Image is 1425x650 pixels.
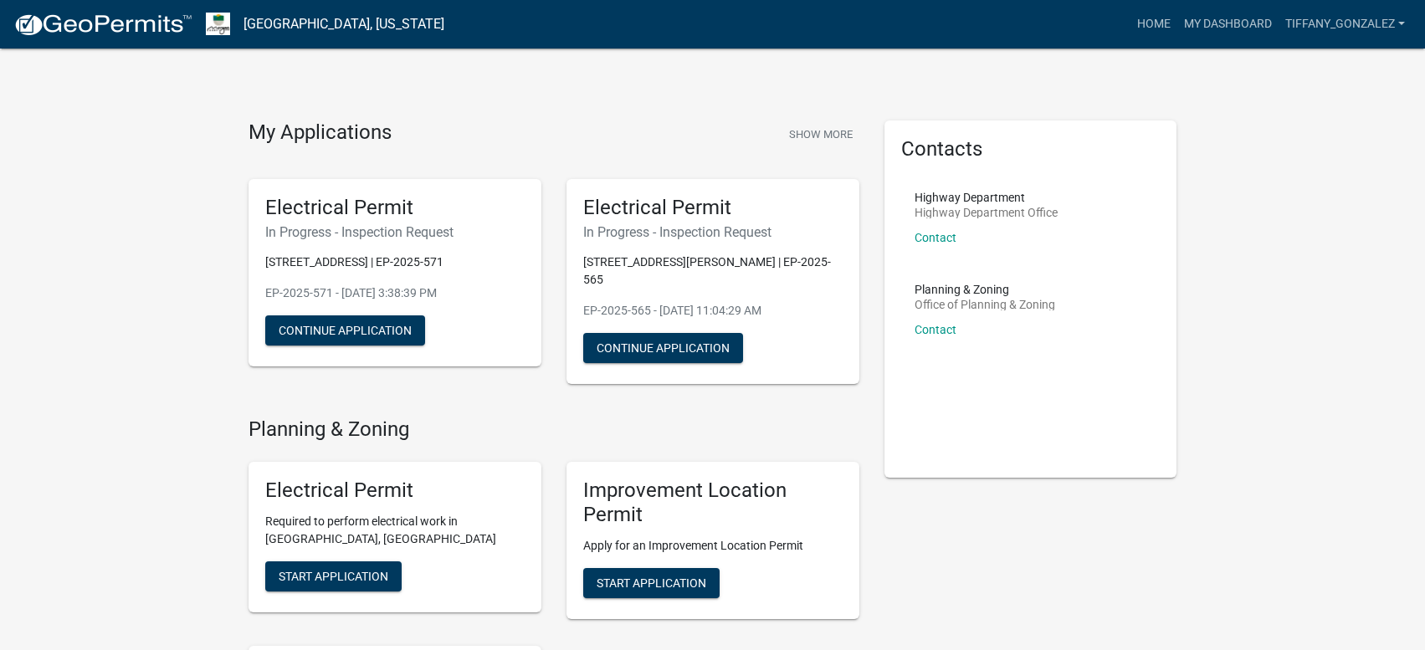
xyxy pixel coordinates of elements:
[583,333,743,363] button: Continue Application
[206,13,230,35] img: Morgan County, Indiana
[1177,8,1279,40] a: My Dashboard
[915,323,956,336] a: Contact
[265,284,525,302] p: EP-2025-571 - [DATE] 3:38:39 PM
[265,196,525,220] h5: Electrical Permit
[583,302,843,320] p: EP-2025-565 - [DATE] 11:04:29 AM
[583,479,843,527] h5: Improvement Location Permit
[583,224,843,240] h6: In Progress - Inspection Request
[265,561,402,591] button: Start Application
[915,192,1058,203] p: Highway Department
[583,568,720,598] button: Start Application
[915,207,1058,218] p: Highway Department Office
[265,253,525,271] p: [STREET_ADDRESS] | EP-2025-571
[583,537,843,555] p: Apply for an Improvement Location Permit
[583,196,843,220] h5: Electrical Permit
[265,479,525,503] h5: Electrical Permit
[915,231,956,244] a: Contact
[597,576,706,589] span: Start Application
[1279,8,1412,40] a: Tiffany_Gonzalez
[901,137,1161,161] h5: Contacts
[243,10,444,38] a: [GEOGRAPHIC_DATA], [US_STATE]
[583,253,843,289] p: [STREET_ADDRESS][PERSON_NAME] | EP-2025-565
[279,570,388,583] span: Start Application
[1130,8,1177,40] a: Home
[915,284,1055,295] p: Planning & Zoning
[249,417,859,442] h4: Planning & Zoning
[265,315,425,345] button: Continue Application
[915,299,1055,310] p: Office of Planning & Zoning
[265,224,525,240] h6: In Progress - Inspection Request
[249,120,392,146] h4: My Applications
[265,513,525,548] p: Required to perform electrical work in [GEOGRAPHIC_DATA], [GEOGRAPHIC_DATA]
[782,120,859,148] button: Show More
